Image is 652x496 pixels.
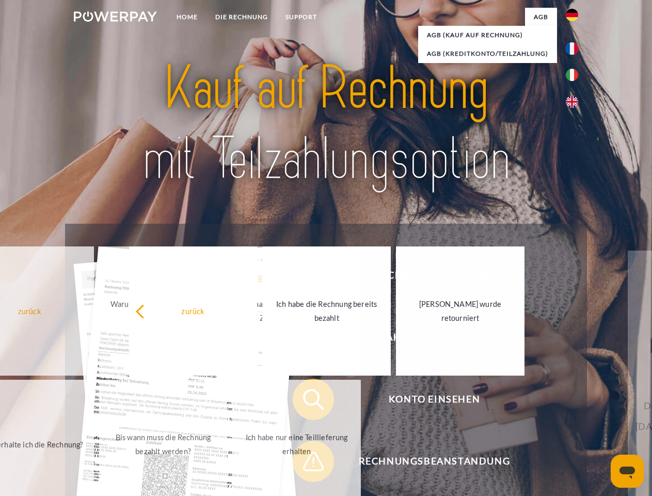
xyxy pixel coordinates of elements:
[135,304,251,318] div: zurück
[105,297,221,325] div: Warum habe ich eine Rechnung erhalten?
[277,8,326,26] a: SUPPORT
[566,9,578,21] img: de
[418,26,557,44] a: AGB (Kauf auf Rechnung)
[611,455,644,488] iframe: Schaltfläche zum Öffnen des Messaging-Fensters
[525,8,557,26] a: agb
[308,379,561,420] span: Konto einsehen
[308,441,561,482] span: Rechnungsbeanstandung
[418,44,557,63] a: AGB (Kreditkonto/Teilzahlung)
[105,430,221,458] div: Bis wann muss die Rechnung bezahlt werden?
[402,297,518,325] div: [PERSON_NAME] wurde retourniert
[168,8,206,26] a: Home
[268,297,385,325] div: Ich habe die Rechnung bereits bezahlt
[566,96,578,108] img: en
[566,69,578,81] img: it
[293,441,561,482] button: Rechnungsbeanstandung
[99,50,553,198] img: title-powerpay_de.svg
[206,8,277,26] a: DIE RECHNUNG
[293,379,561,420] button: Konto einsehen
[74,11,157,22] img: logo-powerpay-white.svg
[238,430,355,458] div: Ich habe nur eine Teillieferung erhalten
[566,42,578,55] img: fr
